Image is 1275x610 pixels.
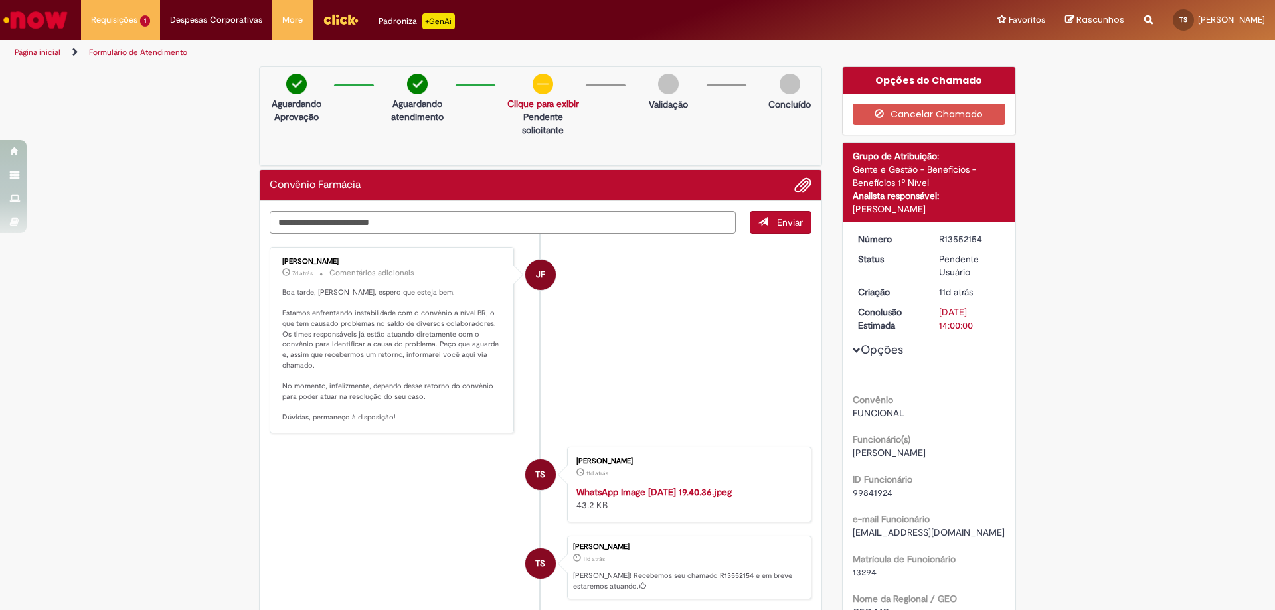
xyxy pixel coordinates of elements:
[536,259,545,291] span: JF
[777,216,803,228] span: Enviar
[422,13,455,29] p: +GenAi
[939,305,1001,332] div: [DATE] 14:00:00
[286,74,307,94] img: check-circle-green.png
[848,232,930,246] dt: Número
[853,189,1006,202] div: Analista responsável:
[1009,13,1045,27] span: Favoritos
[768,98,811,111] p: Concluído
[1,7,70,33] img: ServiceNow
[853,473,912,485] b: ID Funcionário
[535,459,545,491] span: TS
[780,74,800,94] img: img-circle-grey.png
[270,179,361,191] h2: Convênio Farmácia Histórico de tíquete
[170,13,262,27] span: Despesas Corporativas
[853,447,926,459] span: [PERSON_NAME]
[525,260,556,290] div: Jeter Filho
[270,211,736,234] textarea: Digite sua mensagem aqui...
[939,286,973,298] time: 19/09/2025 19:33:13
[939,232,1001,246] div: R13552154
[576,486,732,498] a: WhatsApp Image [DATE] 19.40.36.jpeg
[853,104,1006,125] button: Cancelar Chamado
[386,97,448,123] p: Aguardando atendimento
[853,526,1005,538] span: [EMAIL_ADDRESS][DOMAIN_NAME]
[525,548,556,579] div: Tatiane Nazareth Silva
[843,67,1016,94] div: Opções do Chamado
[323,9,359,29] img: click_logo_yellow_360x200.png
[282,13,303,27] span: More
[1076,13,1124,26] span: Rascunhos
[10,40,840,65] ul: Trilhas de página
[853,513,930,525] b: e-mail Funcionário
[649,98,688,111] p: Validação
[853,202,1006,216] div: [PERSON_NAME]
[282,258,503,266] div: [PERSON_NAME]
[379,13,455,29] div: Padroniza
[853,553,956,565] b: Matrícula de Funcionário
[507,98,579,110] a: Clique para exibir
[853,433,910,445] b: Funcionário(s)
[573,543,804,551] div: [PERSON_NAME]
[329,267,414,279] small: Comentários adicionais
[853,487,892,498] span: 99841924
[1198,14,1265,25] span: [PERSON_NAME]
[750,211,811,234] button: Enviar
[525,459,556,490] div: Tatiane Nazareth Silva
[270,536,811,599] li: Tatiane Nazareth Silva
[848,252,930,266] dt: Status
[407,74,428,94] img: check-circle-green.png
[848,305,930,332] dt: Conclusão Estimada
[15,47,60,58] a: Página inicial
[848,285,930,299] dt: Criação
[292,269,313,277] span: 7d atrás
[583,555,605,563] time: 19/09/2025 19:33:13
[939,286,973,298] span: 11d atrás
[573,571,804,591] p: [PERSON_NAME]! Recebemos seu chamado R13552154 e em breve estaremos atuando.
[853,407,904,419] span: FUNCIONAL
[853,593,957,605] b: Nome da Regional / GEO
[265,97,327,123] p: Aguardando Aprovação
[583,555,605,563] span: 11d atrás
[658,74,679,94] img: img-circle-grey.png
[794,177,811,194] button: Adicionar anexos
[576,485,798,512] div: 43.2 KB
[535,548,545,579] span: TS
[1065,14,1124,27] a: Rascunhos
[853,394,893,406] b: Convênio
[1179,15,1187,24] span: TS
[853,566,877,578] span: 13294
[140,15,150,27] span: 1
[292,269,313,277] time: 24/09/2025 13:15:06
[586,469,608,477] span: 11d atrás
[939,285,1001,299] div: 19/09/2025 19:33:13
[91,13,137,27] span: Requisições
[853,149,1006,163] div: Grupo de Atribuição:
[939,252,1001,279] div: Pendente Usuário
[282,287,503,423] p: Boa tarde, [PERSON_NAME], espero que esteja bem. Estamos enfrentando instabilidade com o convênio...
[507,110,579,137] p: Pendente solicitante
[89,47,187,58] a: Formulário de Atendimento
[853,163,1006,189] div: Gente e Gestão - Benefícios - Benefícios 1º Nível
[586,469,608,477] time: 19/09/2025 19:32:36
[533,74,553,94] img: circle-minus.png
[576,457,798,465] div: [PERSON_NAME]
